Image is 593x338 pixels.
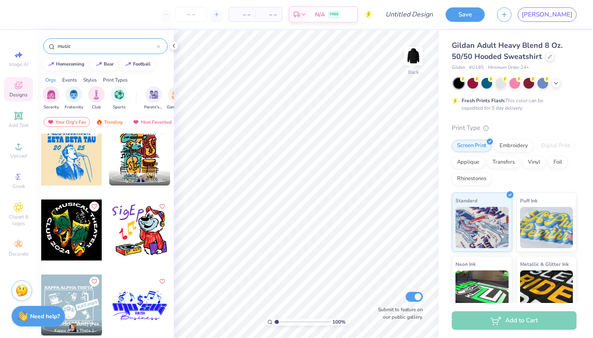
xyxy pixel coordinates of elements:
[43,58,88,70] button: homecoming
[379,6,439,23] input: Untitled Design
[30,312,60,320] strong: Need help?
[520,260,569,268] span: Metallic & Glitter Ink
[57,42,157,50] input: Try "Alpha"
[65,86,83,110] div: filter for Fraternity
[518,7,577,22] a: [PERSON_NAME]
[452,64,465,71] span: Gildan
[91,58,117,70] button: bear
[536,140,576,152] div: Digital Print
[125,62,131,67] img: trend_line.gif
[65,104,83,110] span: Fraternity
[120,58,154,70] button: football
[47,90,56,99] img: Sorority Image
[62,76,77,84] div: Events
[96,119,103,125] img: trending.gif
[452,40,563,61] span: Gildan Adult Heavy Blend 8 Oz. 50/50 Hooded Sweatshirt
[92,117,126,127] div: Trending
[103,76,128,84] div: Print Types
[89,277,99,286] button: Like
[92,104,101,110] span: Club
[234,10,250,19] span: – –
[157,277,167,286] button: Like
[133,119,139,125] img: most_fav.gif
[330,12,339,17] span: FREE
[9,122,28,129] span: Add Text
[144,86,163,110] div: filter for Parent's Weekend
[260,10,277,19] span: – –
[54,328,99,334] span: Kappa Alpha Theta, [GEOGRAPHIC_DATA]
[4,214,33,227] span: Clipart & logos
[113,104,126,110] span: Sports
[455,207,509,248] img: Standard
[44,117,90,127] div: Your Org's Fav
[45,76,56,84] div: Orgs
[452,156,485,169] div: Applique
[452,140,492,152] div: Screen Print
[488,64,529,71] span: Minimum Order: 24 +
[157,202,167,211] button: Like
[469,64,484,71] span: # G185
[405,48,422,64] img: Back
[133,62,151,66] div: football
[54,322,124,327] span: [PERSON_NAME] [PERSON_NAME]
[43,86,59,110] button: filter button
[523,156,546,169] div: Vinyl
[9,61,28,68] span: Image AI
[520,207,573,248] img: Puff Ink
[455,260,476,268] span: Neon Ink
[69,90,78,99] img: Fraternity Image
[175,7,207,22] input: – –
[487,156,520,169] div: Transfers
[92,90,101,99] img: Club Image
[65,86,83,110] button: filter button
[88,86,105,110] button: filter button
[9,251,28,257] span: Decorate
[408,68,419,76] div: Back
[520,270,573,312] img: Metallic & Glitter Ink
[462,97,505,104] strong: Fresh Prints Flash:
[104,62,114,66] div: bear
[9,92,28,98] span: Designs
[455,270,509,312] img: Neon Ink
[149,90,159,99] img: Parent's Weekend Image
[89,202,99,211] button: Like
[43,86,59,110] div: filter for Sorority
[167,86,186,110] div: filter for Game Day
[548,156,567,169] div: Foil
[315,10,325,19] span: N/A
[462,97,563,112] div: This color can be expedited for 5 day delivery.
[96,62,102,67] img: trend_line.gif
[144,86,163,110] button: filter button
[374,306,423,321] label: Submit to feature on our public gallery.
[129,117,175,127] div: Most Favorited
[122,178,167,184] span: Sigma Phi Epsilon, [GEOGRAPHIC_DATA]
[111,86,127,110] button: filter button
[520,196,537,205] span: Puff Ink
[332,318,346,326] span: 100 %
[56,62,84,66] div: homecoming
[88,86,105,110] div: filter for Club
[10,153,27,159] span: Upload
[455,196,477,205] span: Standard
[83,76,97,84] div: Styles
[44,104,59,110] span: Sorority
[494,140,533,152] div: Embroidery
[172,90,181,99] img: Game Day Image
[452,173,492,185] div: Rhinestones
[144,104,163,110] span: Parent's Weekend
[48,62,54,67] img: trend_line.gif
[522,10,572,19] span: [PERSON_NAME]
[12,183,25,190] span: Greek
[114,90,124,99] img: Sports Image
[452,123,577,133] div: Print Type
[167,104,186,110] span: Game Day
[446,7,485,22] button: Save
[47,119,54,125] img: most_fav.gif
[111,86,127,110] div: filter for Sports
[167,86,186,110] button: filter button
[122,171,156,177] span: [PERSON_NAME]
